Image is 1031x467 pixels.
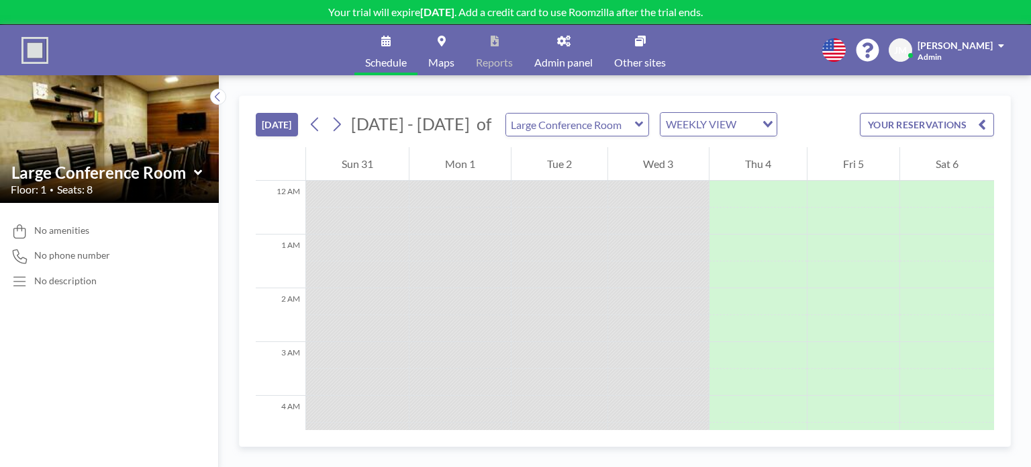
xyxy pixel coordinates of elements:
img: organization-logo [21,37,48,64]
span: Maps [428,57,454,68]
span: Seats: 8 [57,183,93,196]
input: Large Conference Room [11,163,194,182]
span: Floor: 1 [11,183,46,196]
span: of [477,114,491,134]
a: Schedule [354,25,418,75]
a: Admin panel [524,25,603,75]
span: • [50,185,54,194]
input: Search for option [740,116,754,133]
div: Fri 5 [807,147,899,181]
span: Schedule [365,57,407,68]
b: [DATE] [420,5,454,18]
input: Large Conference Room [506,114,635,136]
span: Reports [476,57,513,68]
div: 2 AM [256,288,305,342]
span: WEEKLY VIEW [663,116,739,133]
span: Admin panel [534,57,593,68]
a: Maps [418,25,465,75]
div: 1 AM [256,235,305,288]
div: No description [34,275,97,287]
div: 3 AM [256,342,305,396]
span: JM [894,44,907,56]
span: Other sites [614,57,666,68]
span: [PERSON_NAME] [918,40,993,51]
span: [DATE] - [DATE] [351,114,470,134]
div: Wed 3 [608,147,709,181]
div: Sun 31 [306,147,409,181]
div: Mon 1 [409,147,511,181]
div: Tue 2 [511,147,607,181]
button: [DATE] [256,113,298,136]
span: Admin [918,52,942,62]
a: Other sites [603,25,677,75]
button: YOUR RESERVATIONS [860,113,994,136]
div: Sat 6 [900,147,994,181]
a: Reports [465,25,524,75]
div: Search for option [660,113,777,136]
div: 12 AM [256,181,305,235]
div: 4 AM [256,396,305,450]
span: No amenities [34,224,89,237]
div: Thu 4 [709,147,807,181]
span: No phone number [34,249,110,261]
